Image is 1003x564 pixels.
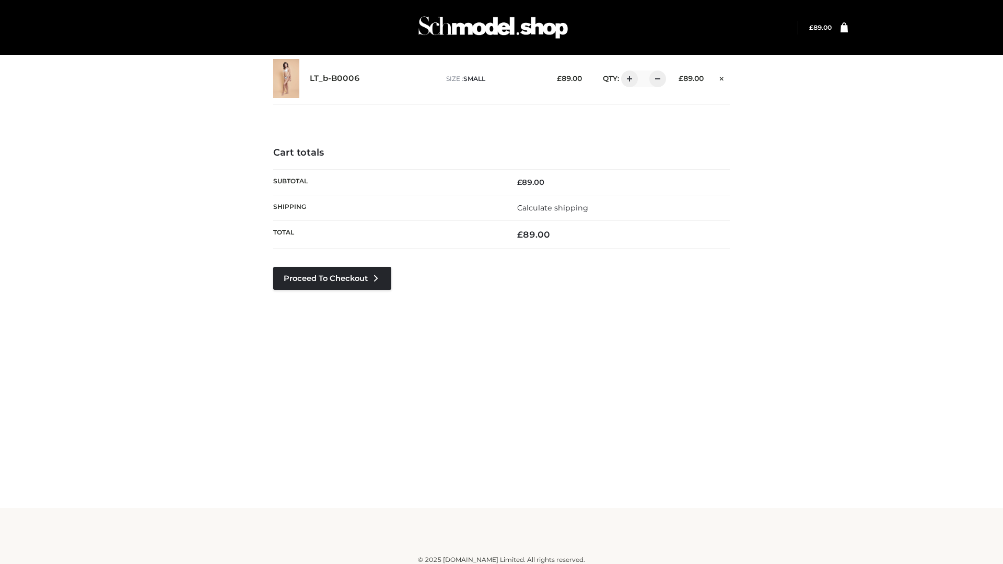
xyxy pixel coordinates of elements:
span: £ [809,23,813,31]
a: £89.00 [809,23,832,31]
img: Schmodel Admin 964 [415,7,572,48]
div: QTY: [592,70,662,87]
bdi: 89.00 [679,74,704,83]
a: Remove this item [714,70,730,84]
span: £ [557,74,562,83]
a: Proceed to Checkout [273,267,391,290]
th: Shipping [273,195,501,220]
span: SMALL [463,75,485,83]
th: Total [273,221,501,249]
bdi: 89.00 [517,178,544,187]
h4: Cart totals [273,147,730,159]
a: LT_b-B0006 [310,74,360,84]
a: Calculate shipping [517,203,588,213]
span: £ [517,178,522,187]
bdi: 89.00 [517,229,550,240]
span: £ [517,229,523,240]
span: £ [679,74,683,83]
th: Subtotal [273,169,501,195]
bdi: 89.00 [557,74,582,83]
bdi: 89.00 [809,23,832,31]
p: size : [446,74,541,84]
